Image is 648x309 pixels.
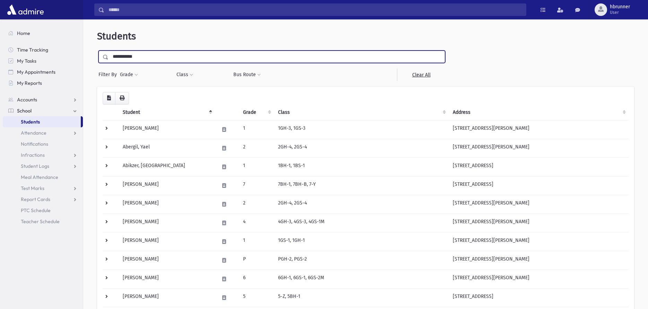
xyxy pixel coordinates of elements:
[449,213,629,232] td: [STREET_ADDRESS][PERSON_NAME]
[449,176,629,195] td: [STREET_ADDRESS]
[3,183,83,194] a: Test Marks
[176,69,193,81] button: Class
[239,120,274,139] td: 1
[17,69,55,75] span: My Appointments
[449,104,629,120] th: Address: activate to sort column ascending
[449,288,629,307] td: [STREET_ADDRESS]
[274,139,449,157] td: 2GH-4, 2GS-4
[449,157,629,176] td: [STREET_ADDRESS]
[104,3,526,16] input: Search
[3,116,81,127] a: Students
[119,139,215,157] td: Abergil, Yael
[274,213,449,232] td: 4GH-3, 4GS-3, 4GS-1M
[274,120,449,139] td: 1GH-3, 1GS-3
[449,120,629,139] td: [STREET_ADDRESS][PERSON_NAME]
[119,195,215,213] td: [PERSON_NAME]
[21,130,46,136] span: Attendance
[449,139,629,157] td: [STREET_ADDRESS][PERSON_NAME]
[21,119,40,125] span: Students
[119,176,215,195] td: [PERSON_NAME]
[274,176,449,195] td: 7BH-1, 7BH-B, 7-Y
[239,270,274,288] td: 6
[21,185,44,191] span: Test Marks
[17,108,32,114] span: School
[119,157,215,176] td: Abikzer, [GEOGRAPHIC_DATA]
[120,69,138,81] button: Grade
[239,139,274,157] td: 2
[3,149,83,161] a: Infractions
[21,196,50,202] span: Report Cards
[17,80,42,86] span: My Reports
[21,174,58,180] span: Meal Attendance
[21,163,49,169] span: Student Logs
[449,232,629,251] td: [STREET_ADDRESS][PERSON_NAME]
[610,10,630,15] span: User
[3,66,83,78] a: My Appointments
[233,69,261,81] button: Bus Route
[3,44,83,55] a: Time Tracking
[119,232,215,251] td: [PERSON_NAME]
[103,92,115,104] button: CSV
[6,3,45,17] img: AdmirePro
[119,120,215,139] td: [PERSON_NAME]
[115,92,129,104] button: Print
[3,127,83,138] a: Attendance
[21,207,51,213] span: PTC Schedule
[119,270,215,288] td: [PERSON_NAME]
[3,28,83,39] a: Home
[119,288,215,307] td: [PERSON_NAME]
[239,195,274,213] td: 2
[3,105,83,116] a: School
[274,232,449,251] td: 1GS-1, 1GH-1
[21,152,45,158] span: Infractions
[98,71,120,78] span: Filter By
[274,288,449,307] td: 5-Z, 5BH-1
[17,97,37,103] span: Accounts
[239,213,274,232] td: 4
[274,104,449,120] th: Class: activate to sort column ascending
[239,104,274,120] th: Grade: activate to sort column ascending
[3,172,83,183] a: Meal Attendance
[119,251,215,270] td: [PERSON_NAME]
[3,138,83,149] a: Notifications
[3,205,83,216] a: PTC Schedule
[449,195,629,213] td: [STREET_ADDRESS][PERSON_NAME]
[274,157,449,176] td: 1BH-1, 1BS-1
[3,78,83,89] a: My Reports
[239,251,274,270] td: P
[449,270,629,288] td: [STREET_ADDRESS][PERSON_NAME]
[119,213,215,232] td: [PERSON_NAME]
[239,157,274,176] td: 1
[274,270,449,288] td: 6GH-1, 6GS-1, 6GS-2M
[17,58,36,64] span: My Tasks
[239,288,274,307] td: 5
[397,69,445,81] a: Clear All
[239,176,274,195] td: 7
[21,218,60,225] span: Teacher Schedule
[274,195,449,213] td: 2GH-4, 2GS-4
[119,104,215,120] th: Student: activate to sort column descending
[3,194,83,205] a: Report Cards
[3,216,83,227] a: Teacher Schedule
[21,141,48,147] span: Notifications
[97,30,136,42] span: Students
[239,232,274,251] td: 1
[3,94,83,105] a: Accounts
[3,161,83,172] a: Student Logs
[3,55,83,66] a: My Tasks
[610,4,630,10] span: hbrunner
[274,251,449,270] td: PGH-2, PGS-2
[17,47,48,53] span: Time Tracking
[17,30,30,36] span: Home
[449,251,629,270] td: [STREET_ADDRESS][PERSON_NAME]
